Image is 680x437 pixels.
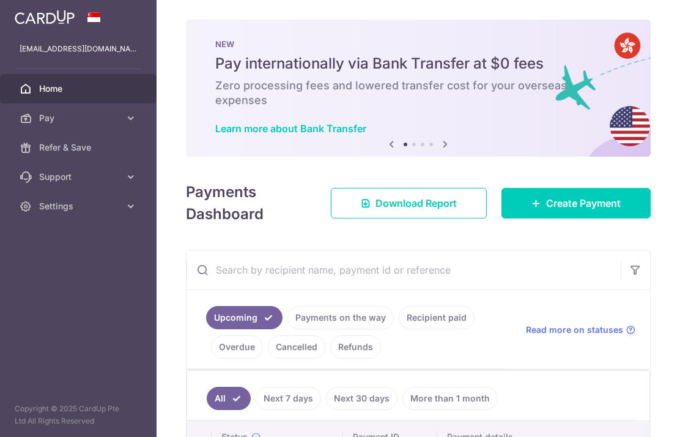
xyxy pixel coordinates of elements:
a: More than 1 month [402,387,498,410]
a: Download Report [331,188,487,219]
a: Upcoming [206,306,283,329]
a: All [207,387,251,410]
a: Recipient paid [399,306,475,329]
h5: Pay internationally via Bank Transfer at $0 fees [215,54,621,73]
a: Refunds [330,335,381,359]
h4: Payments Dashboard [186,181,309,225]
span: Refer & Save [39,141,120,154]
a: Cancelled [268,335,325,359]
span: Download Report [375,196,457,211]
a: Overdue [211,335,263,359]
span: Support [39,171,120,183]
a: Learn more about Bank Transfer [215,122,366,135]
img: Bank transfer banner [186,20,651,157]
p: NEW [215,39,621,49]
span: Home [39,83,120,95]
span: Read more on statuses [526,324,623,336]
span: Settings [39,200,120,212]
p: [EMAIL_ADDRESS][DOMAIN_NAME] [20,43,137,55]
span: Create Payment [546,196,621,211]
a: Next 7 days [256,387,321,410]
a: Read more on statuses [526,324,635,336]
span: Pay [39,112,120,124]
h6: Zero processing fees and lowered transfer cost for your overseas expenses [215,78,621,108]
a: Create Payment [501,188,651,219]
a: Payments on the way [287,306,394,329]
img: CardUp [15,10,75,24]
input: Search by recipient name, payment id or reference [187,250,621,289]
a: Next 30 days [326,387,397,410]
